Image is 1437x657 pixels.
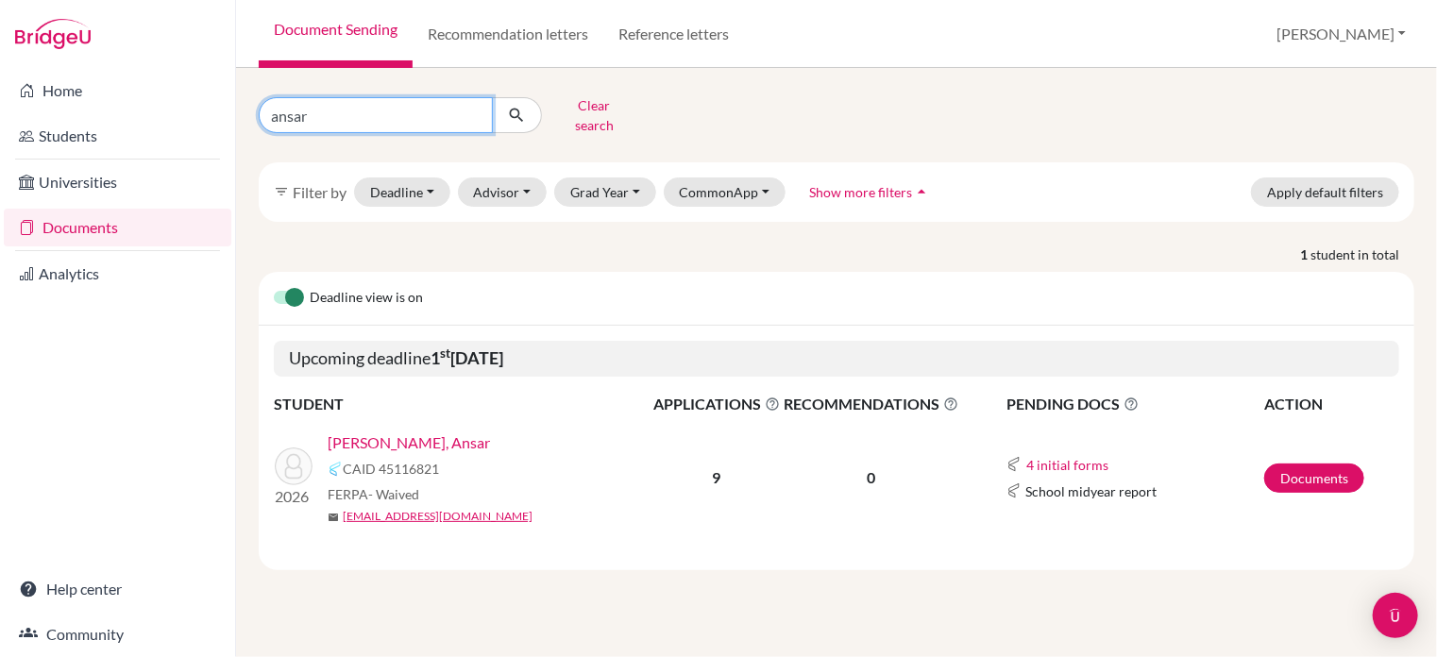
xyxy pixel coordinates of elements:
[1251,177,1399,207] button: Apply default filters
[1025,481,1157,501] span: School midyear report
[4,615,231,653] a: Community
[652,393,781,415] span: APPLICATIONS
[368,486,419,502] span: - Waived
[354,177,450,207] button: Deadline
[4,117,231,155] a: Students
[259,97,493,133] input: Find student by name...
[1006,483,1022,498] img: Common App logo
[793,177,947,207] button: Show more filtersarrow_drop_up
[274,341,1399,377] h5: Upcoming deadline
[4,209,231,246] a: Documents
[343,459,439,479] span: CAID 45116821
[4,570,231,608] a: Help center
[1373,593,1418,638] div: Open Intercom Messenger
[274,392,651,416] th: STUDENT
[1264,463,1364,493] a: Documents
[328,512,339,523] span: mail
[1310,244,1414,264] span: student in total
[554,177,656,207] button: Grad Year
[293,183,347,201] span: Filter by
[15,19,91,49] img: Bridge-U
[328,431,490,454] a: [PERSON_NAME], Ansar
[274,184,289,199] i: filter_list
[328,484,419,504] span: FERPA
[4,163,231,201] a: Universities
[912,182,931,201] i: arrow_drop_up
[440,345,450,361] sup: st
[783,466,960,489] p: 0
[343,508,533,525] a: [EMAIL_ADDRESS][DOMAIN_NAME]
[275,447,313,485] img: Akanayev, Ansar
[1025,454,1109,476] button: 4 initial forms
[328,462,343,477] img: Common App logo
[4,255,231,293] a: Analytics
[1006,457,1022,472] img: Common App logo
[458,177,548,207] button: Advisor
[1268,16,1414,52] button: [PERSON_NAME]
[310,287,423,310] span: Deadline view is on
[1263,392,1399,416] th: ACTION
[809,184,912,200] span: Show more filters
[783,393,960,415] span: RECOMMENDATIONS
[275,485,313,508] p: 2026
[1006,393,1262,415] span: PENDING DOCS
[1300,244,1310,264] strong: 1
[431,347,503,368] b: 1 [DATE]
[542,91,647,140] button: Clear search
[4,72,231,109] a: Home
[713,468,721,486] b: 9
[664,177,786,207] button: CommonApp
